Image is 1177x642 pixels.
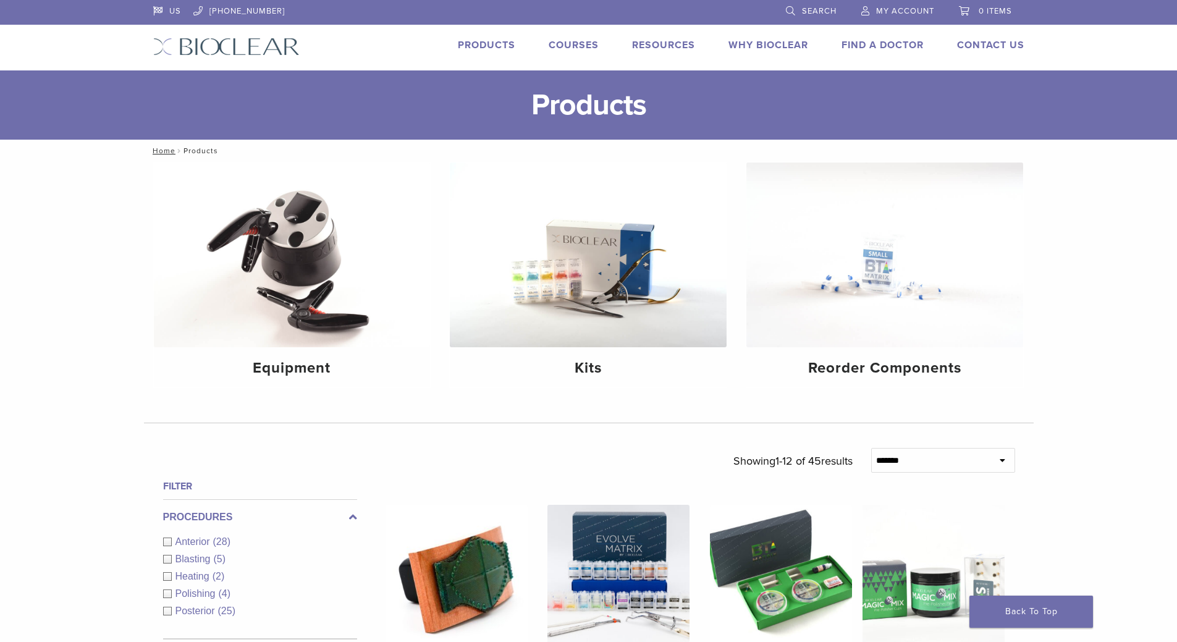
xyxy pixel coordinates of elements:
[549,39,599,51] a: Courses
[957,39,1024,51] a: Contact Us
[746,163,1023,387] a: Reorder Components
[842,39,924,51] a: Find A Doctor
[458,39,515,51] a: Products
[163,479,357,494] h4: Filter
[154,163,431,347] img: Equipment
[969,596,1093,628] a: Back To Top
[979,6,1012,16] span: 0 items
[213,571,225,581] span: (2)
[802,6,837,16] span: Search
[450,163,727,387] a: Kits
[775,454,821,468] span: 1-12 of 45
[163,510,357,525] label: Procedures
[756,357,1013,379] h4: Reorder Components
[746,163,1023,347] img: Reorder Components
[728,39,808,51] a: Why Bioclear
[218,588,230,599] span: (4)
[175,148,184,154] span: /
[144,140,1034,162] nav: Products
[213,554,226,564] span: (5)
[154,163,431,387] a: Equipment
[460,357,717,379] h4: Kits
[175,536,213,547] span: Anterior
[213,536,230,547] span: (28)
[175,588,219,599] span: Polishing
[175,571,213,581] span: Heating
[175,554,214,564] span: Blasting
[149,146,175,155] a: Home
[733,448,853,474] p: Showing results
[450,163,727,347] img: Kits
[218,606,235,616] span: (25)
[632,39,695,51] a: Resources
[876,6,934,16] span: My Account
[153,38,300,56] img: Bioclear
[175,606,218,616] span: Posterior
[164,357,421,379] h4: Equipment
